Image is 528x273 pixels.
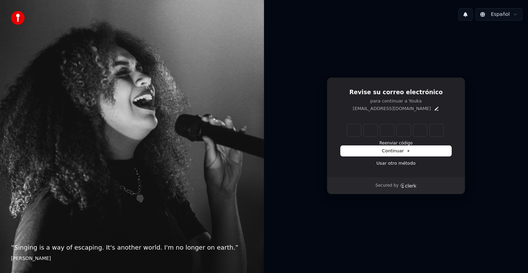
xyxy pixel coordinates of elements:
input: Digit 3 [380,124,394,136]
p: “ Singing is a way of escaping. It's another world. I'm no longer on earth. ” [11,243,253,252]
input: Digit 6 [430,124,443,136]
span: Continuar [382,148,410,154]
input: Enter verification code. Digit 1 [347,124,361,136]
a: Usar otro método [376,160,416,166]
footer: [PERSON_NAME] [11,255,253,262]
input: Digit 4 [397,124,410,136]
button: Edit [434,106,439,111]
p: Secured by [375,183,398,188]
img: youka [11,11,25,25]
input: Digit 2 [364,124,377,136]
p: para continuar a Youka [341,98,451,104]
div: Verification code input [346,123,445,138]
a: Clerk logo [400,183,417,188]
button: Continuar [341,146,451,156]
input: Digit 5 [413,124,427,136]
h1: Revise su correo electrónico [341,88,451,97]
button: Reenviar código [379,141,413,146]
p: [EMAIL_ADDRESS][DOMAIN_NAME] [353,106,431,112]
